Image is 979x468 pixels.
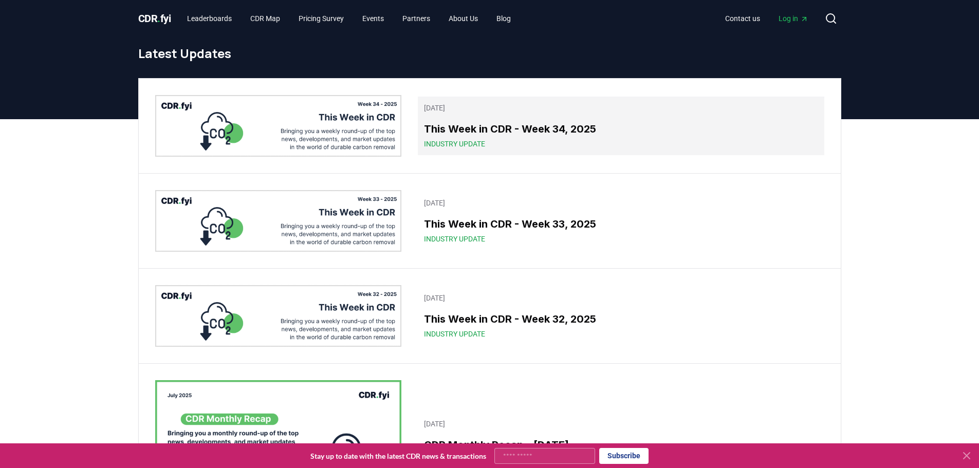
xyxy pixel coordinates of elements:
span: Industry Update [424,234,485,244]
h3: This Week in CDR - Week 34, 2025 [424,121,818,137]
span: Industry Update [424,329,485,339]
a: Events [354,9,392,28]
h1: Latest Updates [138,45,841,62]
p: [DATE] [424,293,818,303]
a: [DATE]This Week in CDR - Week 34, 2025Industry Update [418,97,824,155]
h3: This Week in CDR - Week 32, 2025 [424,311,818,327]
span: . [157,12,160,25]
a: Log in [770,9,817,28]
a: CDR Map [242,9,288,28]
img: This Week in CDR - Week 33, 2025 blog post image [155,190,402,252]
p: [DATE] [424,103,818,113]
a: CDR.fyi [138,11,171,26]
h3: This Week in CDR - Week 33, 2025 [424,216,818,232]
span: Industry Update [424,139,485,149]
h3: CDR Monthly Recap - [DATE] [424,437,818,453]
a: [DATE]This Week in CDR - Week 32, 2025Industry Update [418,287,824,345]
p: [DATE] [424,419,818,429]
a: [DATE]This Week in CDR - Week 33, 2025Industry Update [418,192,824,250]
a: Contact us [717,9,768,28]
img: This Week in CDR - Week 32, 2025 blog post image [155,285,402,347]
nav: Main [717,9,817,28]
span: Log in [779,13,808,24]
a: Pricing Survey [290,9,352,28]
a: Blog [488,9,519,28]
img: This Week in CDR - Week 34, 2025 blog post image [155,95,402,157]
a: About Us [440,9,486,28]
a: Partners [394,9,438,28]
nav: Main [179,9,519,28]
p: [DATE] [424,198,818,208]
span: CDR fyi [138,12,171,25]
a: Leaderboards [179,9,240,28]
